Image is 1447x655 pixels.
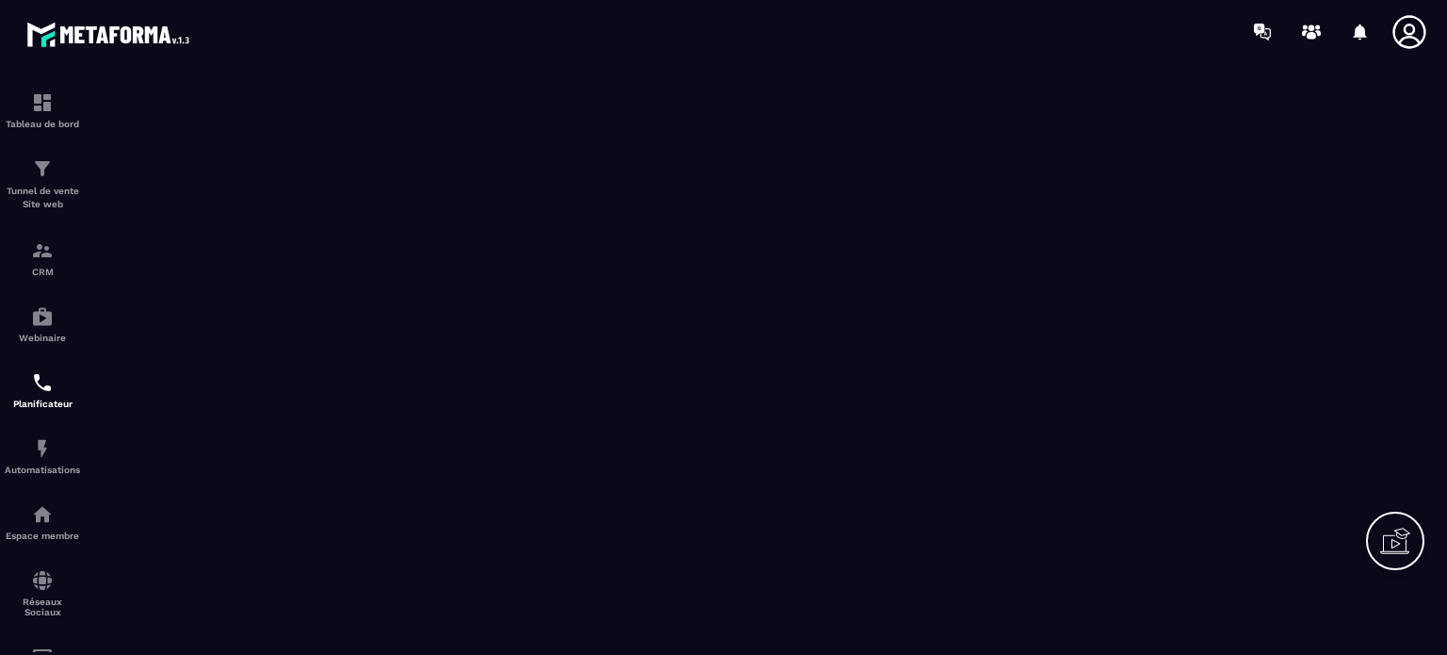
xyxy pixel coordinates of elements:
[5,291,80,357] a: automationsautomationsWebinaire
[26,17,196,52] img: logo
[5,555,80,631] a: social-networksocial-networkRéseaux Sociaux
[5,143,80,225] a: formationformationTunnel de vente Site web
[5,597,80,617] p: Réseaux Sociaux
[5,465,80,475] p: Automatisations
[31,437,54,460] img: automations
[31,157,54,180] img: formation
[5,357,80,423] a: schedulerschedulerPlanificateur
[31,91,54,114] img: formation
[5,77,80,143] a: formationformationTableau de bord
[5,399,80,409] p: Planificateur
[31,305,54,328] img: automations
[5,185,80,211] p: Tunnel de vente Site web
[5,333,80,343] p: Webinaire
[31,371,54,394] img: scheduler
[5,531,80,541] p: Espace membre
[5,119,80,129] p: Tableau de bord
[31,569,54,592] img: social-network
[5,423,80,489] a: automationsautomationsAutomatisations
[31,239,54,262] img: formation
[5,225,80,291] a: formationformationCRM
[5,267,80,277] p: CRM
[31,503,54,526] img: automations
[5,489,80,555] a: automationsautomationsEspace membre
